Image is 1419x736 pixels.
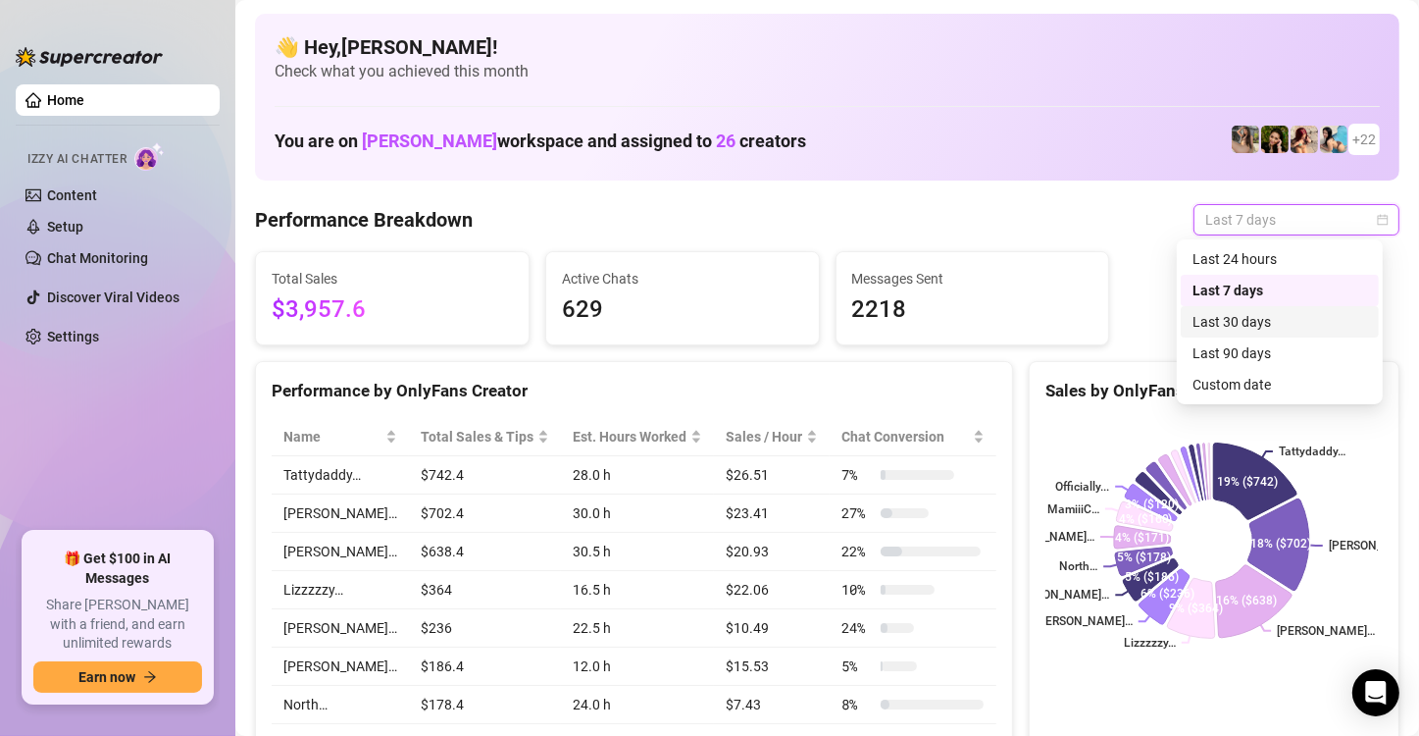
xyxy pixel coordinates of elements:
[852,268,1093,289] span: Messages Sent
[561,609,714,648] td: 22.5 h
[714,686,830,724] td: $7.43
[841,617,873,639] span: 24 %
[255,206,473,234] h4: Performance Breakdown
[1055,480,1109,494] text: Officially...
[714,648,830,686] td: $15.53
[409,418,561,456] th: Total Sales & Tips
[272,533,409,571] td: [PERSON_NAME]…
[409,456,561,495] td: $742.4
[562,291,803,329] span: 629
[134,142,165,171] img: AI Chatter
[561,686,714,724] td: 24.0 h
[47,329,99,344] a: Settings
[1377,214,1389,226] span: calendar
[272,378,996,404] div: Performance by OnlyFans Creator
[272,495,409,533] td: [PERSON_NAME]…
[362,131,497,151] span: [PERSON_NAME]
[1192,280,1367,301] div: Last 7 days
[841,464,873,486] span: 7 %
[47,219,83,235] a: Setup
[283,426,381,447] span: Name
[1181,275,1379,306] div: Last 7 days
[1320,126,1347,153] img: North (@northnattvip)
[841,502,873,524] span: 27 %
[562,268,803,289] span: Active Chats
[143,670,157,684] span: arrow-right
[714,609,830,648] td: $10.49
[1261,126,1289,153] img: playfuldimples (@playfuldimples)
[841,656,873,677] span: 5 %
[1045,378,1383,404] div: Sales by OnlyFans Creator
[830,418,995,456] th: Chat Conversion
[996,530,1094,544] text: [PERSON_NAME]…
[1232,126,1259,153] img: emilylou (@emilyylouu)
[1181,369,1379,400] div: Custom date
[272,418,409,456] th: Name
[409,533,561,571] td: $638.4
[852,291,1093,329] span: 2218
[841,579,873,601] span: 10 %
[561,571,714,609] td: 16.5 h
[841,426,968,447] span: Chat Conversion
[1192,248,1367,270] div: Last 24 hours
[1124,636,1176,650] text: Lizzzzzy…
[1205,205,1388,235] span: Last 7 days
[1352,129,1376,150] span: + 22
[1059,560,1097,574] text: North…
[1192,342,1367,364] div: Last 90 days
[27,150,127,169] span: Izzy AI Chatter
[409,495,561,533] td: $702.4
[1181,243,1379,275] div: Last 24 hours
[726,426,802,447] span: Sales / Hour
[272,609,409,648] td: [PERSON_NAME]…
[561,456,714,495] td: 28.0 h
[714,418,830,456] th: Sales / Hour
[841,694,873,715] span: 8 %
[272,268,513,289] span: Total Sales
[272,686,409,724] td: North…
[1181,338,1379,369] div: Last 90 days
[409,571,561,609] td: $364
[272,456,409,495] td: Tattydaddy…
[33,661,202,693] button: Earn nowarrow-right
[714,495,830,533] td: $23.41
[561,533,714,571] td: 30.5 h
[714,571,830,609] td: $22.06
[1047,502,1099,516] text: MamiiiC…
[47,289,179,305] a: Discover Viral Videos
[272,571,409,609] td: Lizzzzzy…
[47,250,148,266] a: Chat Monitoring
[561,495,714,533] td: 30.0 h
[47,92,84,108] a: Home
[33,596,202,654] span: Share [PERSON_NAME] with a friend, and earn unlimited rewards
[714,533,830,571] td: $20.93
[275,131,806,152] h1: You are on workspace and assigned to creators
[47,187,97,203] a: Content
[1192,374,1367,395] div: Custom date
[714,456,830,495] td: $26.51
[78,669,135,685] span: Earn now
[1181,306,1379,338] div: Last 30 days
[275,61,1380,82] span: Check what you achieved this month
[1277,624,1375,638] text: [PERSON_NAME]…
[573,426,686,447] div: Est. Hours Worked
[716,131,735,151] span: 26
[1011,589,1109,603] text: [PERSON_NAME]…
[272,291,513,329] span: $3,957.6
[1279,445,1345,458] text: Tattydaddy…
[272,648,409,686] td: [PERSON_NAME]…
[1035,615,1133,629] text: [PERSON_NAME]…
[561,648,714,686] td: 12.0 h
[33,550,202,588] span: 🎁 Get $100 in AI Messages
[1291,126,1318,153] img: North (@northnattfree)
[409,648,561,686] td: $186.4
[1192,311,1367,333] div: Last 30 days
[421,426,533,447] span: Total Sales & Tips
[409,686,561,724] td: $178.4
[275,33,1380,61] h4: 👋 Hey, [PERSON_NAME] !
[409,609,561,648] td: $236
[16,47,163,67] img: logo-BBDzfeDw.svg
[841,541,873,562] span: 22 %
[1352,669,1399,716] div: Open Intercom Messenger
